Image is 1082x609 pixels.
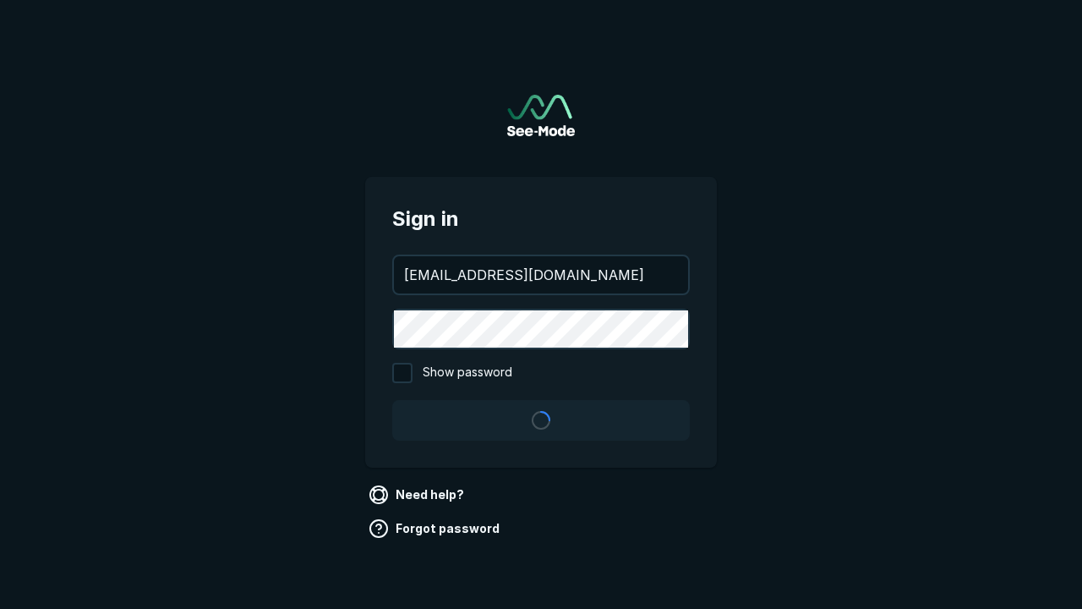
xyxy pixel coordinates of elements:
img: See-Mode Logo [507,95,575,136]
a: Need help? [365,481,471,508]
a: Forgot password [365,515,506,542]
span: Show password [423,363,512,383]
span: Sign in [392,204,690,234]
a: Go to sign in [507,95,575,136]
input: your@email.com [394,256,688,294]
